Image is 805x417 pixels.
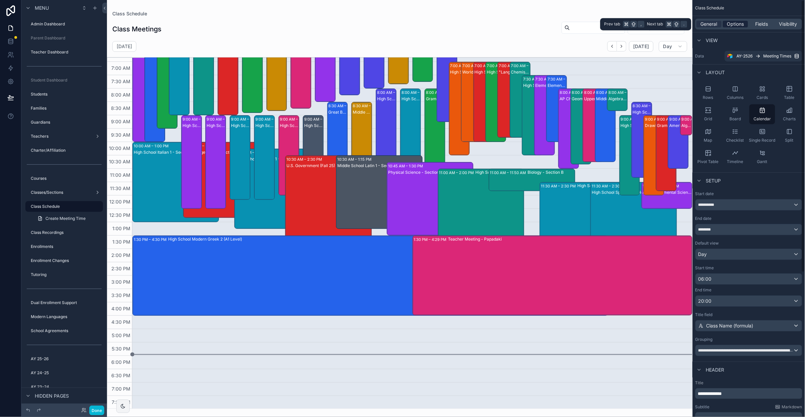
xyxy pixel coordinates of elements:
div: 6:00 AM – 9:00 AMHigh School Greek 1 Immersive [194,35,214,115]
div: 8:00 AM – 10:50 AM [572,89,609,96]
div: High School Spanish 2 - Honors [231,123,250,128]
span: Table [784,95,795,100]
span: Meeting Times [764,53,792,59]
label: Enrollments [31,244,102,249]
div: 7:30 AM – 10:30 AMHigh School Latin 3 Immersive [522,76,542,155]
button: Calendar [750,104,775,124]
div: 6:00 AM – 9:30 AMEarth Science & Astronomy (Middle School) [157,35,177,128]
div: Grammar - Beginning [657,123,676,128]
a: Class Schedule [25,201,103,212]
span: 8:30 AM [109,105,132,111]
span: 3:30 PM [110,292,132,298]
div: 5:00 AM – 7:45 AMMiddle School German 1 & 2 [413,35,433,82]
label: Data [695,53,722,59]
div: 8:00 AM – 8:50 AM [608,89,644,96]
div: AP Chemistry [560,96,578,102]
span: Prev tab [604,21,620,27]
a: Admin Dashboard [25,19,103,29]
label: Title field [695,312,713,317]
a: Families [25,103,103,114]
div: 9:00 AM – 12:30 PM [207,116,244,123]
span: 6:00 PM [110,359,132,365]
label: Tutoring [31,272,102,277]
div: 8:00 AM – 11:00 AMHigh School Russian 1 - Section B [376,89,396,168]
div: 11:30 AM – 2:30 PMHigh School Spanish 3 - Honors [591,182,677,262]
div: High School Greek 5 [183,123,201,128]
div: High School Japanese 1 [621,123,640,128]
a: School Agreements [25,325,103,336]
span: 7:30 AM [110,79,132,84]
div: 7:00 AM – 10:00 AM [462,62,499,69]
div: 7:00 AM – 9:50 AM"Language Arts 1 - Section B, Literature with Early Grammar" [498,62,518,137]
div: 9:00 AM – 9:45 AM [682,116,717,123]
div: Geometry - Section B [572,96,591,102]
a: Charter/Affiliation [25,145,103,156]
span: 12:00 PM [108,199,132,204]
div: 1:30 PM – 4:29 PM [414,236,448,243]
span: 11:00 AM [108,172,132,178]
div: 5:30 AM – 8:15 AMMiddle School Latin 2 Immersive [340,35,360,95]
span: 20:00 [698,298,712,304]
a: Students [25,89,103,100]
span: View [706,37,718,44]
div: High School Modern Greek 2 (A1 Level) [168,237,608,242]
label: AY 25-26 [31,356,102,362]
span: Next tab [647,21,663,27]
div: 10:45 AM – 1:30 PM [388,163,425,169]
span: Visibility [780,21,798,27]
div: 11:30 AM – 2:30 PM [541,183,577,189]
label: Guardians [31,120,102,125]
button: Class Name (formula) [695,320,802,331]
span: Calendar [754,116,771,122]
button: Map [695,126,721,146]
div: 11:30 AM – 12:30 PM [643,183,681,189]
div: 8:30 AM – 12:00 PM [353,103,390,109]
div: 9:00 AM – 12:00 PMHigh School Literature & Composition - Section B [303,116,323,195]
div: scrollable content [695,388,802,399]
span: Fields [756,21,769,27]
div: 9:00 AM – 12:00 PM [304,116,341,123]
span: Setup [706,177,721,184]
button: Done [89,406,104,415]
span: Layout [706,69,725,76]
div: 1:30 PM – 4:29 PMTeacher Meeting - Papadaki [413,236,692,315]
div: 10:00 AM – 1:00 PM [134,143,170,149]
div: Middle School Russian 1 [596,96,615,102]
label: AY 24-25 [31,370,102,376]
div: 7:30 AM – 10:30 AMElementary Latin 2 [535,76,555,155]
span: 1:30 PM [111,239,132,245]
div: Grammar - Advanced [426,96,445,102]
div: Middle School Latin 2 [353,110,371,115]
div: High School Russian 3 [280,123,299,128]
label: Enrollment Changes [31,258,102,263]
a: Parent Dashboard [25,33,103,43]
span: 7:00 PM [110,386,132,392]
label: Subtitle [695,404,710,410]
button: 06:00 [695,273,802,285]
div: 1:30 PM – 4:30 PM [134,236,168,243]
span: 9:00 AM [109,119,132,124]
div: 7:00 AM – 10:00 AMWorld History & Geography [461,62,481,142]
div: 11:00 AM – 11:50 AM [490,169,528,176]
div: 6:00 AM – 9:00 AMBritish Literature [218,35,238,115]
img: Airtable Logo [727,53,733,59]
span: [DATE] [634,43,649,49]
div: 9:00 AM – 12:30 PM [183,116,220,123]
span: Board [730,116,741,122]
span: 7:00 AM [110,65,132,71]
span: Menu [35,5,49,11]
div: 10:00 AM – 1:00 PMHigh School Italian 1 - Section B [133,142,219,222]
span: 5:30 PM [110,346,132,352]
button: Split [777,126,802,146]
button: Back [607,41,617,51]
div: 7:30 AM – 10:00 AM [548,76,585,83]
div: American History [669,123,688,128]
div: 11:30 AM – 12:30 PMAP Environmental Science [642,182,692,208]
label: Student Dashboard [31,78,102,83]
label: Classes/Sections [31,190,92,195]
div: High School Logic 1: Introduction to Logic [450,69,469,75]
a: Class Recordings [25,227,103,238]
span: 3:00 PM [110,279,132,285]
button: Board [722,104,748,124]
span: 10:30 AM [107,159,132,164]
